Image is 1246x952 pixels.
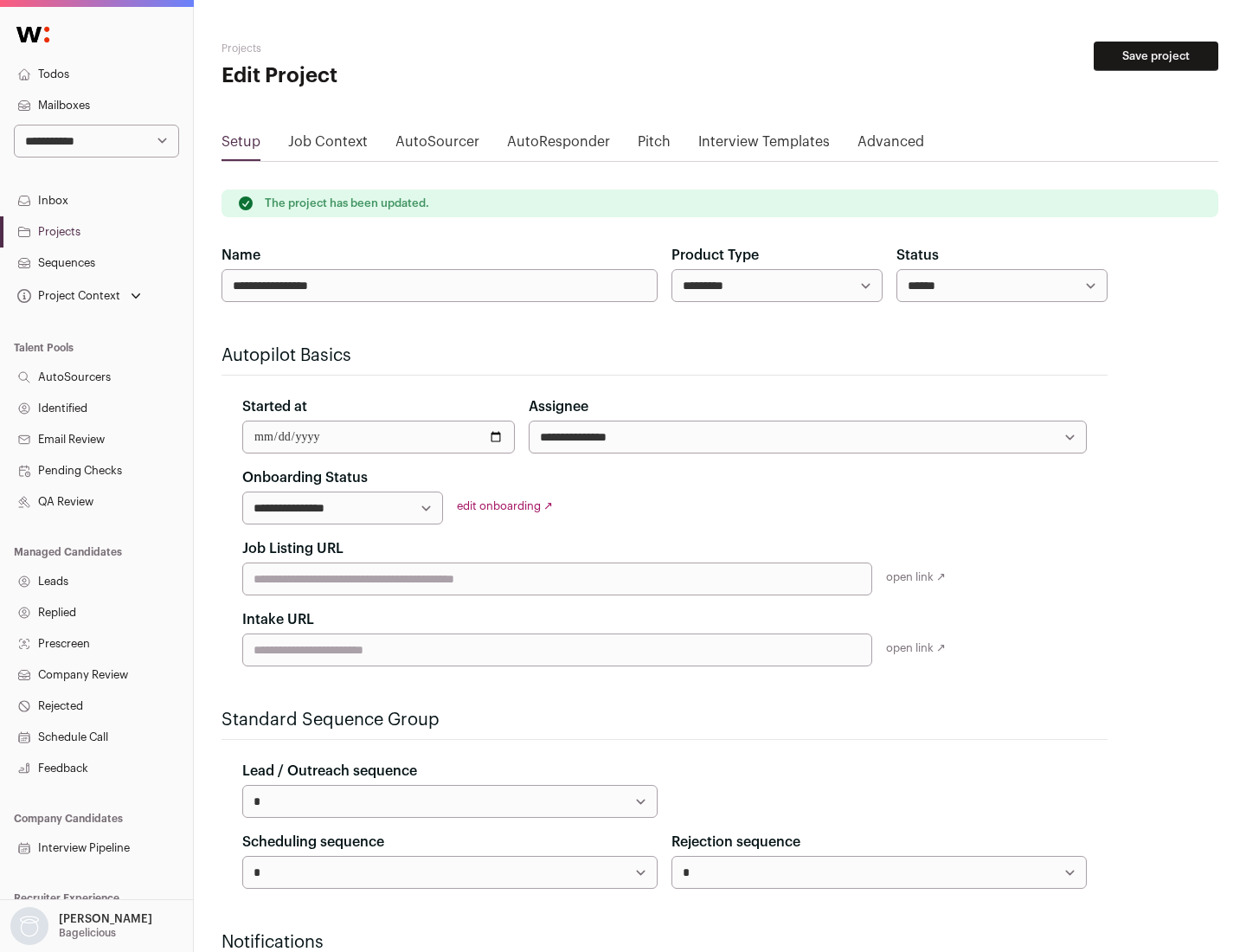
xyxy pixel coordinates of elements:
label: Scheduling sequence [242,832,384,852]
a: edit onboarding ↗ [457,500,553,511]
label: Job Listing URL [242,538,344,559]
button: Open dropdown [14,284,145,308]
a: Interview Templates [698,132,830,159]
img: nopic.png [10,907,48,945]
label: Rejection sequence [671,832,800,852]
a: Job Context [288,132,368,159]
a: AutoSourcer [395,132,479,159]
label: Lead / Outreach sequence [242,761,417,782]
label: Assignee [529,396,588,417]
img: Wellfound [7,17,59,52]
a: Advanced [857,132,924,159]
div: Project Context [14,289,120,303]
label: Started at [242,396,307,417]
label: Intake URL [242,609,314,630]
label: Onboarding Status [242,467,368,488]
label: Product Type [671,245,759,266]
label: Name [222,245,260,266]
h1: Edit Project [222,62,554,90]
a: Setup [222,132,260,159]
p: [PERSON_NAME] [59,912,152,926]
p: Bagelicious [59,926,116,940]
a: Pitch [638,132,671,159]
h2: Autopilot Basics [222,344,1108,368]
a: AutoResponder [507,132,610,159]
p: The project has been updated. [265,196,429,210]
h2: Projects [222,42,554,55]
h2: Standard Sequence Group [222,708,1108,732]
button: Save project [1094,42,1218,71]
label: Status [896,245,939,266]
button: Open dropdown [7,907,156,945]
